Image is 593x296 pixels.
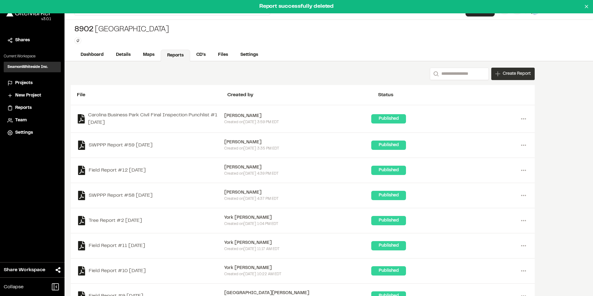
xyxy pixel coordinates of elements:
div: York [PERSON_NAME] [224,214,372,221]
a: Reports [161,50,190,61]
span: Share Workspace [4,266,45,274]
div: Created on [DATE] 10:22 AM EDT [224,271,372,277]
div: [PERSON_NAME] [224,189,372,196]
span: Team [15,117,27,124]
button: Edit Tags [74,37,81,44]
div: File [77,91,227,99]
div: [PERSON_NAME] [224,139,372,146]
span: 8902 [74,25,94,35]
div: York [PERSON_NAME] [224,240,372,246]
a: CD's [190,49,212,61]
div: Published [371,114,406,123]
span: Projects [15,80,33,87]
div: Created on [DATE] 11:17 AM EDT [224,246,372,252]
div: Published [371,166,406,175]
a: Field Report #12 [DATE] [77,166,224,175]
div: Published [371,191,406,200]
span: Reports [15,105,32,111]
a: Shares [7,37,57,44]
p: Current Workspace [4,54,61,59]
div: Created on [DATE] 4:37 PM EDT [224,196,372,202]
a: Files [212,49,234,61]
div: Status [378,91,528,99]
a: Field Report #11 [DATE] [77,241,224,250]
span: New Project [15,92,41,99]
a: Tree Report #2 [DATE] [77,216,224,225]
a: Maps [137,49,161,61]
a: Field Report #10 [DATE] [77,266,224,276]
span: Collapse [4,283,24,291]
a: Dashboard [74,49,110,61]
button: Search [430,68,441,80]
div: [PERSON_NAME] [224,164,372,171]
a: Team [7,117,57,124]
div: Created by [227,91,378,99]
div: Oh geez...please don't... [6,16,51,22]
span: Settings [15,129,33,136]
div: Published [371,266,406,276]
a: Details [110,49,137,61]
div: Created on [DATE] 1:04 PM EDT [224,221,372,227]
div: Created on [DATE] 4:39 PM EDT [224,171,372,177]
div: York [PERSON_NAME] [224,265,372,271]
a: SWPPP Report #59 [DATE] [77,141,224,150]
div: Created on [DATE] 3:59 PM EDT [224,119,372,125]
a: Carolina Business Park Civil Final Inspection Punchlist #1 [DATE] [77,111,224,126]
a: Reports [7,105,57,111]
a: Projects [7,80,57,87]
div: Published [371,141,406,150]
a: New Project [7,92,57,99]
div: Created on [DATE] 3:35 PM EDT [224,146,372,151]
a: Settings [234,49,264,61]
div: Published [371,241,406,250]
a: Settings [7,129,57,136]
div: Published [371,216,406,225]
div: [PERSON_NAME] [224,113,372,119]
span: Create Report [503,70,531,77]
a: SWPPP Report #58 [DATE] [77,191,224,200]
div: [GEOGRAPHIC_DATA] [74,25,169,35]
span: Shares [15,37,30,44]
h3: SeamonWhiteside Inc. [7,64,48,70]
